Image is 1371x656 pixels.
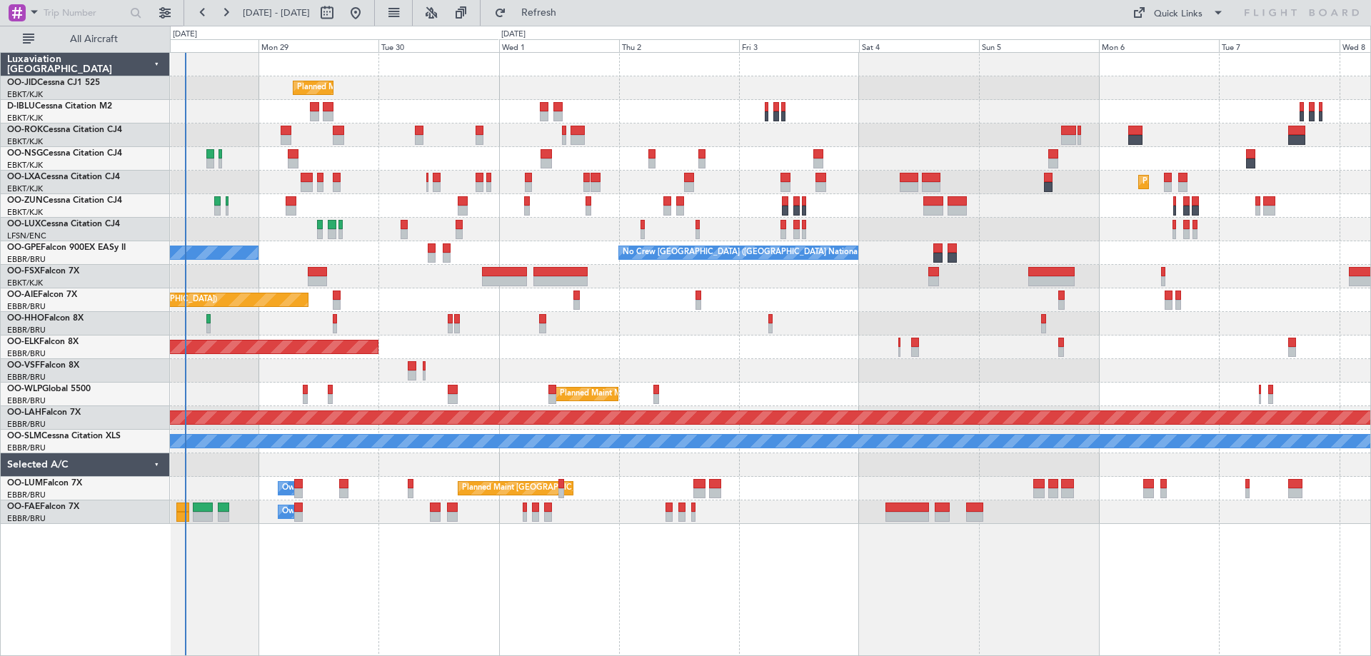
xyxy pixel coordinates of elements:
[7,291,77,299] a: OO-AIEFalcon 7X
[1154,7,1202,21] div: Quick Links
[7,338,39,346] span: OO-ELK
[7,231,46,241] a: LFSN/ENC
[501,29,526,41] div: [DATE]
[7,443,46,453] a: EBBR/BRU
[173,29,197,41] div: [DATE]
[7,102,35,111] span: D-IBLU
[282,478,379,499] div: Owner Melsbroek Air Base
[7,408,41,417] span: OO-LAH
[139,39,258,52] div: Sun 28
[488,1,573,24] button: Refresh
[243,6,310,19] span: [DATE] - [DATE]
[1125,1,1231,24] button: Quick Links
[560,383,663,405] div: Planned Maint Milan (Linate)
[7,419,46,430] a: EBBR/BRU
[462,478,720,499] div: Planned Maint [GEOGRAPHIC_DATA] ([GEOGRAPHIC_DATA] National)
[7,432,121,440] a: OO-SLMCessna Citation XLS
[7,126,43,134] span: OO-ROK
[7,385,91,393] a: OO-WLPGlobal 5500
[7,196,43,205] span: OO-ZUN
[7,196,122,205] a: OO-ZUNCessna Citation CJ4
[7,207,43,218] a: EBKT/KJK
[7,361,79,370] a: OO-VSFFalcon 8X
[7,291,38,299] span: OO-AIE
[7,385,42,393] span: OO-WLP
[258,39,378,52] div: Mon 29
[7,243,126,252] a: OO-GPEFalcon 900EX EASy II
[297,77,463,99] div: Planned Maint Kortrijk-[GEOGRAPHIC_DATA]
[7,372,46,383] a: EBBR/BRU
[7,267,79,276] a: OO-FSXFalcon 7X
[1219,39,1339,52] div: Tue 7
[7,479,43,488] span: OO-LUM
[7,220,41,228] span: OO-LUX
[739,39,859,52] div: Fri 3
[7,278,43,288] a: EBKT/KJK
[7,513,46,524] a: EBBR/BRU
[7,395,46,406] a: EBBR/BRU
[7,79,37,87] span: OO-JID
[7,149,122,158] a: OO-NSGCessna Citation CJ4
[7,361,40,370] span: OO-VSF
[7,314,84,323] a: OO-HHOFalcon 8X
[7,126,122,134] a: OO-ROKCessna Citation CJ4
[7,432,41,440] span: OO-SLM
[7,183,43,194] a: EBKT/KJK
[7,479,82,488] a: OO-LUMFalcon 7X
[16,28,155,51] button: All Aircraft
[7,267,40,276] span: OO-FSX
[7,113,43,123] a: EBKT/KJK
[7,338,79,346] a: OO-ELKFalcon 8X
[282,501,379,523] div: Owner Melsbroek Air Base
[7,254,46,265] a: EBBR/BRU
[7,220,120,228] a: OO-LUXCessna Citation CJ4
[7,490,46,500] a: EBBR/BRU
[1099,39,1219,52] div: Mon 6
[7,173,120,181] a: OO-LXACessna Citation CJ4
[7,136,43,147] a: EBKT/KJK
[499,39,619,52] div: Wed 1
[7,348,46,359] a: EBBR/BRU
[37,34,151,44] span: All Aircraft
[7,301,46,312] a: EBBR/BRU
[7,314,44,323] span: OO-HHO
[1142,171,1309,193] div: Planned Maint Kortrijk-[GEOGRAPHIC_DATA]
[7,102,112,111] a: D-IBLUCessna Citation M2
[378,39,498,52] div: Tue 30
[7,89,43,100] a: EBKT/KJK
[44,2,126,24] input: Trip Number
[7,79,100,87] a: OO-JIDCessna CJ1 525
[7,173,41,181] span: OO-LXA
[619,39,739,52] div: Thu 2
[7,503,40,511] span: OO-FAE
[7,503,79,511] a: OO-FAEFalcon 7X
[859,39,979,52] div: Sat 4
[623,242,862,263] div: No Crew [GEOGRAPHIC_DATA] ([GEOGRAPHIC_DATA] National)
[7,408,81,417] a: OO-LAHFalcon 7X
[7,149,43,158] span: OO-NSG
[7,243,41,252] span: OO-GPE
[509,8,569,18] span: Refresh
[7,325,46,335] a: EBBR/BRU
[7,160,43,171] a: EBKT/KJK
[979,39,1099,52] div: Sun 5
